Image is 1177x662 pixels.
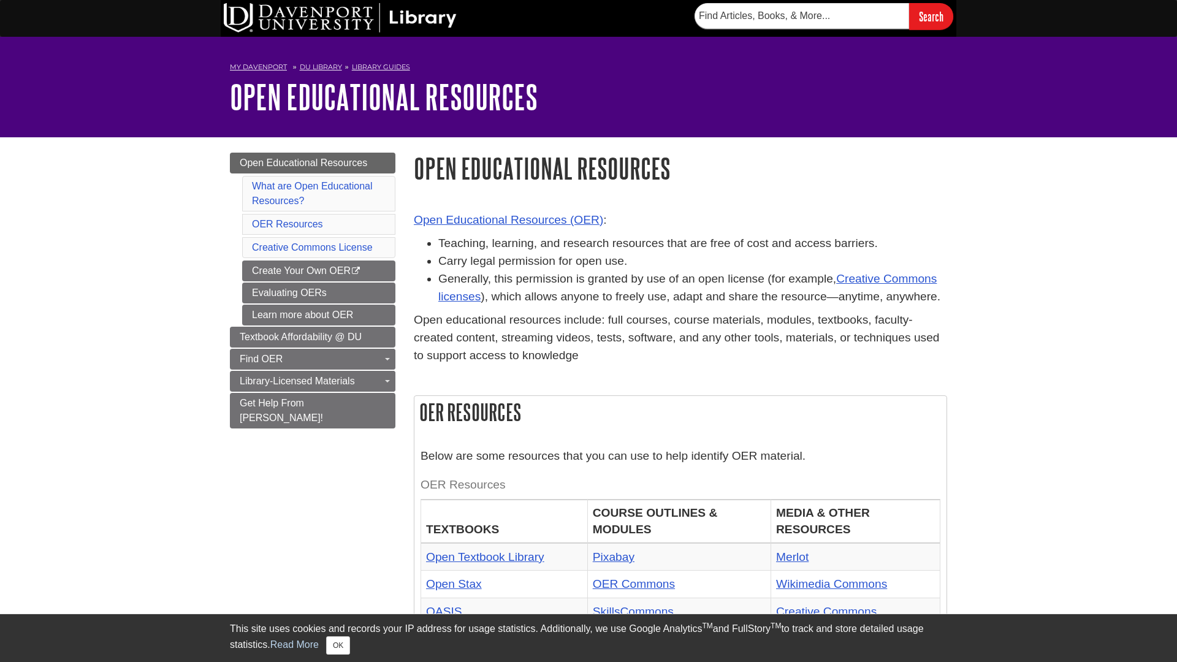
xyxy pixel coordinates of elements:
[438,253,947,270] li: Carry legal permission for open use.
[421,447,940,465] p: Below are some resources that you can use to help identify OER material.
[414,396,947,428] h2: OER Resources
[270,639,319,650] a: Read More
[438,272,937,303] a: Creative Commons licenses
[776,550,809,563] a: Merlot
[230,327,395,348] a: Textbook Affordability @ DU
[230,393,395,428] a: Get Help From [PERSON_NAME]!
[702,622,712,630] sup: TM
[252,242,373,253] a: Creative Commons License
[240,376,355,386] span: Library-Licensed Materials
[242,305,395,325] a: Learn more about OER
[771,500,940,544] th: MEDIA & OTHER RESOURCES
[426,577,482,590] a: Open Stax
[593,577,675,590] a: OER Commons
[240,158,367,168] span: Open Educational Resources
[230,153,395,428] div: Guide Page Menu
[421,500,588,544] th: TEXTBOOKS
[438,235,947,253] li: Teaching, learning, and research resources that are free of cost and access barriers.
[426,605,462,618] a: OASIS
[352,63,410,71] a: Library Guides
[593,550,634,563] a: Pixabay
[438,270,947,306] li: Generally, this permission is granted by use of an open license (for example, ), which allows any...
[230,371,395,392] a: Library-Licensed Materials
[414,311,947,364] p: Open educational resources include: full courses, course materials, modules, textbooks, faculty-c...
[230,622,947,655] div: This site uses cookies and records your IP address for usage statistics. Additionally, we use Goo...
[240,332,362,342] span: Textbook Affordability @ DU
[242,261,395,281] a: Create Your Own OER
[776,605,877,618] a: Creative Commons
[587,500,771,544] th: COURSE OUTLINES & MODULES
[695,3,953,29] form: Searches DU Library's articles, books, and more
[230,62,287,72] a: My Davenport
[414,213,603,226] a: Open Educational Resources (OER)
[230,153,395,173] a: Open Educational Resources
[230,349,395,370] a: Find OER
[326,636,350,655] button: Close
[351,267,361,275] i: This link opens in a new window
[414,153,947,184] h1: Open Educational Resources
[252,181,373,206] a: What are Open Educational Resources?
[421,471,940,499] caption: OER Resources
[300,63,342,71] a: DU Library
[909,3,953,29] input: Search
[252,219,323,229] a: OER Resources
[776,577,887,590] a: Wikimedia Commons
[414,211,947,229] p: :
[771,622,781,630] sup: TM
[426,550,544,563] a: Open Textbook Library
[230,59,947,78] nav: breadcrumb
[593,605,674,618] a: SkillsCommons
[695,3,909,29] input: Find Articles, Books, & More...
[224,3,457,32] img: DU Library
[240,398,323,423] span: Get Help From [PERSON_NAME]!
[240,354,283,364] span: Find OER
[230,78,538,116] a: Open Educational Resources
[242,283,395,303] a: Evaluating OERs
